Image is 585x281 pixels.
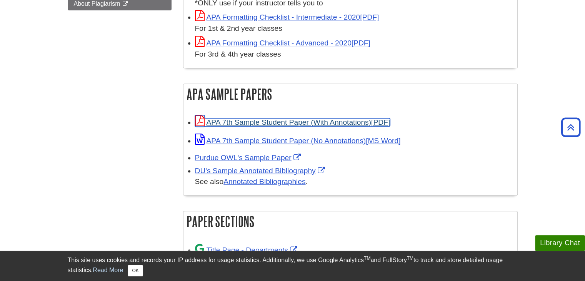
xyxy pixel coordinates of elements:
a: Link opens in new window [195,154,303,162]
div: This site uses cookies and records your IP address for usage statistics. Additionally, we use Goo... [68,256,518,276]
div: For 3rd & 4th year classes [195,49,513,60]
h2: Paper Sections [183,211,517,232]
a: Link opens in new window [195,167,327,175]
a: Read More [93,267,123,273]
sup: TM [364,256,370,261]
button: Close [128,265,143,276]
button: Library Chat [535,235,585,251]
a: Link opens in new window [195,137,401,145]
div: See also . [195,176,513,187]
h2: APA Sample Papers [183,84,517,104]
span: About Plagiarism [74,0,120,7]
sup: TM [407,256,413,261]
div: For 1st & 2nd year classes [195,23,513,34]
i: This link opens in a new window [122,2,128,7]
a: Back to Top [558,122,583,132]
a: Link opens in new window [195,118,390,126]
a: Annotated Bibliographies [223,177,305,186]
a: Link opens in new window [195,246,300,254]
a: Link opens in new window [195,39,370,47]
a: Link opens in new window [195,13,379,21]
